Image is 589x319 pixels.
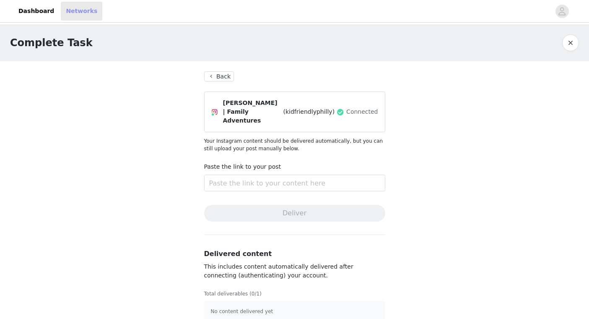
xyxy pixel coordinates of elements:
[204,137,385,152] p: Your Instagram content should be delivered automatically, but you can still upload your post manu...
[204,263,353,279] span: This includes content automatically delivered after connecting (authenticating) your account.
[211,109,218,115] img: Instagram Icon
[204,249,385,259] h3: Delivered content
[204,175,385,191] input: Paste the link to your content here
[204,290,385,298] p: Total deliverables (0/1)
[61,2,102,21] a: Networks
[211,308,379,315] p: No content delivered yet
[10,35,93,50] h1: Complete Task
[223,99,282,125] span: [PERSON_NAME] | Family Adventures
[558,5,566,18] div: avatar
[204,205,385,222] button: Deliver
[346,107,378,116] span: Connected
[13,2,59,21] a: Dashboard
[204,163,281,170] label: Paste the link to your post
[283,107,335,116] span: (kidfriendlyphilly)
[204,71,234,81] button: Back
